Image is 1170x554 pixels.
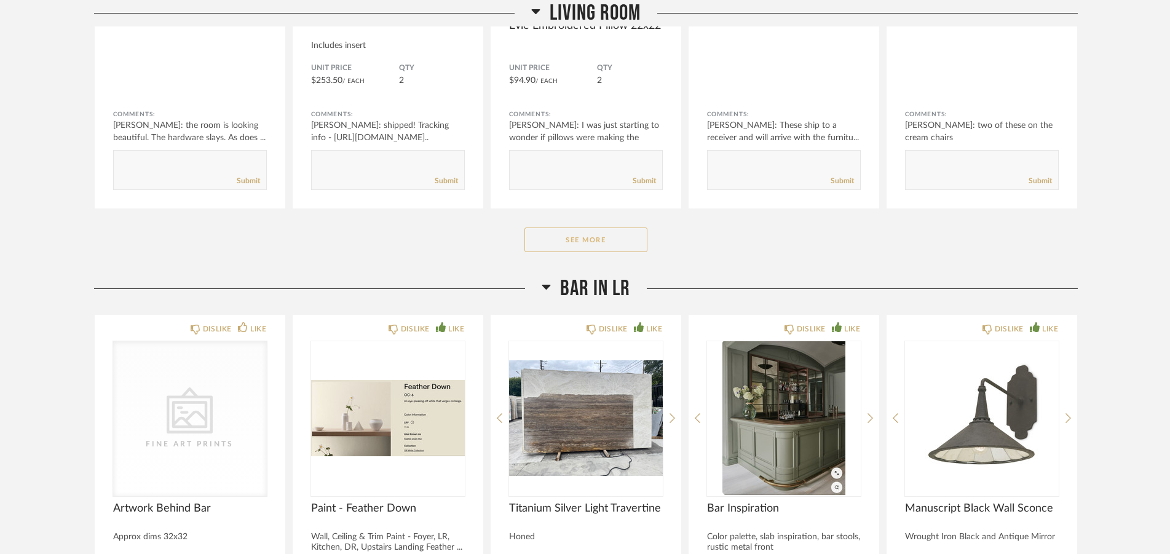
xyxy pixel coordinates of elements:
span: / Each [342,78,365,84]
div: Comments: [905,108,1059,121]
span: Bar in LR [560,275,630,302]
span: Unit Price [509,63,597,73]
div: DISLIKE [203,323,232,335]
img: undefined [905,341,1059,495]
a: Submit [831,176,854,186]
div: DISLIKE [995,323,1024,335]
div: DISLIKE [401,323,430,335]
div: LIKE [646,323,662,335]
button: See More [524,228,647,252]
div: [PERSON_NAME]: I was just starting to wonder if pillows were making the deadline [509,119,663,156]
img: undefined [509,341,663,495]
div: LIKE [250,323,266,335]
img: undefined [311,341,465,495]
div: Includes insert [311,41,465,51]
a: Submit [1029,176,1052,186]
div: Wrought Iron Black and Antique Mirror [905,532,1059,542]
span: Titanium Silver Light Travertine [509,502,663,515]
div: Comments: [707,108,861,121]
img: undefined [707,341,861,495]
div: Wall, Ceiling & Trim Paint - Foyer, LR, Kitchen, DR, Upstairs Landing Feather ... [311,532,465,553]
span: / Each [536,78,558,84]
div: [PERSON_NAME]: These ship to a receiver and will arrive with the furnitu... [707,119,861,144]
div: DISLIKE [599,323,628,335]
span: Unit Price [311,63,399,73]
span: $253.50 [311,76,342,85]
div: Comments: [113,108,267,121]
span: QTY [399,63,465,73]
span: $94.90 [509,76,536,85]
a: Submit [435,176,458,186]
div: [PERSON_NAME]: two of these on the cream chairs [905,119,1059,144]
span: Bar Inspiration [707,502,861,515]
div: LIKE [448,323,464,335]
a: Submit [237,176,260,186]
div: Color palette, slab inspiration, bar stools, rustic metal front [707,532,861,553]
div: [PERSON_NAME]: the room is looking beautiful. The hardware slays. As does ... [113,119,267,144]
div: LIKE [844,323,860,335]
span: 2 [399,76,404,85]
span: Artwork Behind Bar [113,502,267,515]
div: Honed [509,532,663,542]
div: Fine Art Prints [128,438,251,450]
div: [PERSON_NAME]: shipped! Tracking info - [URL][DOMAIN_NAME].. [311,119,465,144]
a: Submit [633,176,656,186]
span: 2 [597,76,602,85]
div: Comments: [509,108,663,121]
div: Comments: [311,108,465,121]
div: DISLIKE [797,323,826,335]
div: Approx dims 32x32 [113,532,267,542]
span: Manuscript Black Wall Sconce [905,502,1059,515]
div: LIKE [1042,323,1058,335]
span: Paint - Feather Down [311,502,465,515]
span: QTY [597,63,663,73]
